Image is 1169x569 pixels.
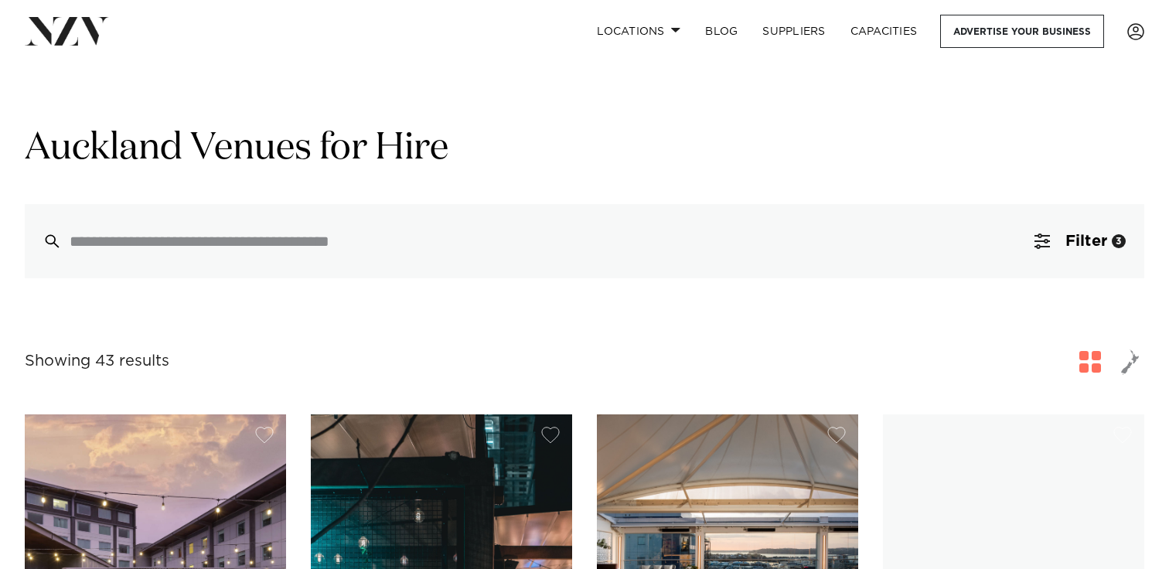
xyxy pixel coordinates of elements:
span: Filter [1065,233,1107,249]
a: SUPPLIERS [750,15,837,48]
a: Capacities [838,15,930,48]
div: 3 [1112,234,1126,248]
h1: Auckland Venues for Hire [25,124,1144,173]
a: BLOG [693,15,750,48]
button: Filter3 [1016,204,1144,278]
a: Advertise your business [940,15,1104,48]
a: Locations [584,15,693,48]
div: Showing 43 results [25,349,169,373]
img: nzv-logo.png [25,17,109,45]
